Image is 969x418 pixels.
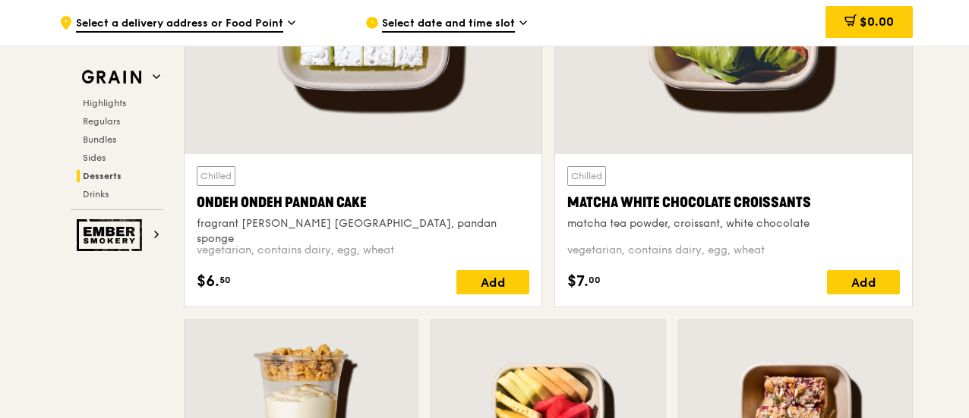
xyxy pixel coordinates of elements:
[827,270,900,294] div: Add
[83,189,109,200] span: Drinks
[76,16,283,33] span: Select a delivery address or Food Point
[83,116,120,127] span: Regulars
[567,270,589,293] span: $7.
[197,216,529,247] div: fragrant [PERSON_NAME] [GEOGRAPHIC_DATA], pandan sponge
[456,270,529,294] div: Add
[197,192,529,213] div: Ondeh Ondeh Pandan Cake
[83,98,126,108] span: Highlights
[567,216,900,231] div: matcha tea powder, croissant, white chocolate
[77,64,147,91] img: Grain web logo
[197,270,219,293] span: $6.
[197,166,235,186] div: Chilled
[382,16,515,33] span: Select date and time slot
[589,274,601,286] span: 00
[219,274,231,286] span: 50
[83,152,106,163] span: Sides
[83,171,122,181] span: Desserts
[197,243,529,258] div: vegetarian, contains dairy, egg, wheat
[567,166,606,186] div: Chilled
[83,134,116,145] span: Bundles
[860,14,894,29] span: $0.00
[567,243,900,258] div: vegetarian, contains dairy, egg, wheat
[77,219,147,251] img: Ember Smokery web logo
[567,192,900,213] div: Matcha White Chocolate Croissants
